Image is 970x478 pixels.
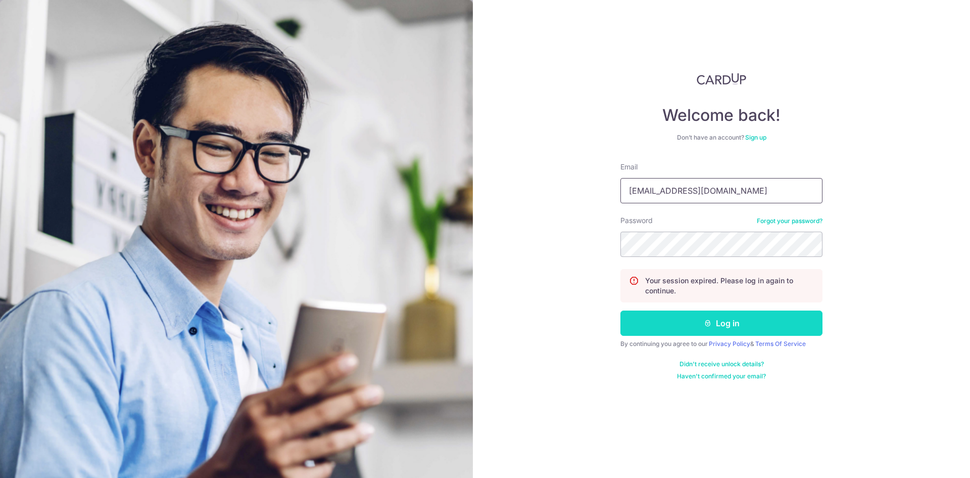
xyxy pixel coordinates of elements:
[620,162,638,172] label: Email
[755,340,806,347] a: Terms Of Service
[677,372,766,380] a: Haven't confirmed your email?
[709,340,750,347] a: Privacy Policy
[620,311,822,336] button: Log in
[745,134,766,141] a: Sign up
[620,178,822,203] input: Enter your Email
[620,105,822,125] h4: Welcome back!
[620,134,822,142] div: Don’t have an account?
[620,340,822,348] div: By continuing you agree to our &
[645,276,814,296] p: Your session expired. Please log in again to continue.
[757,217,822,225] a: Forgot your password?
[620,215,653,226] label: Password
[680,360,764,368] a: Didn't receive unlock details?
[697,73,746,85] img: CardUp Logo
